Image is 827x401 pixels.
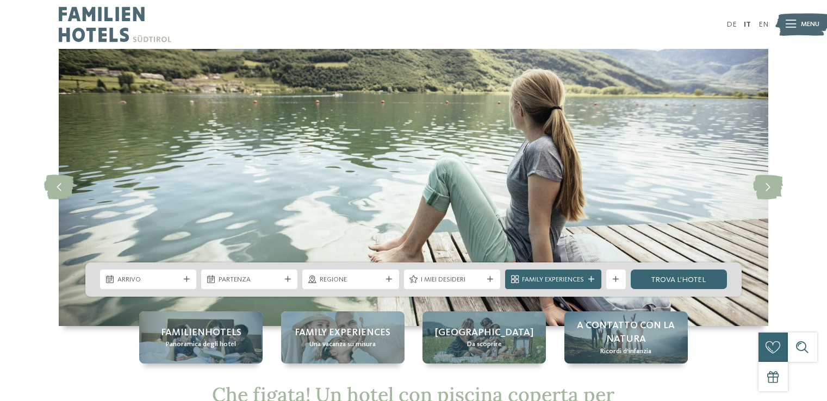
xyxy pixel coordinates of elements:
[309,340,376,349] span: Una vacanza su misura
[295,326,390,340] span: Family experiences
[758,21,768,28] a: EN
[422,311,546,364] a: Cercate un hotel con piscina coperta per bambini in Alto Adige? [GEOGRAPHIC_DATA] Da scoprire
[564,311,688,364] a: Cercate un hotel con piscina coperta per bambini in Alto Adige? A contatto con la natura Ricordi ...
[320,275,382,285] span: Regione
[281,311,405,364] a: Cercate un hotel con piscina coperta per bambini in Alto Adige? Family experiences Una vacanza su...
[522,275,584,285] span: Family Experiences
[801,20,819,29] span: Menu
[117,275,179,285] span: Arrivo
[219,275,281,285] span: Partenza
[166,340,236,349] span: Panoramica degli hotel
[467,340,502,349] span: Da scoprire
[744,21,751,28] a: IT
[726,21,737,28] a: DE
[161,326,241,340] span: Familienhotels
[631,270,727,289] a: trova l’hotel
[139,311,263,364] a: Cercate un hotel con piscina coperta per bambini in Alto Adige? Familienhotels Panoramica degli h...
[59,49,768,326] img: Cercate un hotel con piscina coperta per bambini in Alto Adige?
[421,275,483,285] span: I miei desideri
[574,319,678,346] span: A contatto con la natura
[435,326,533,340] span: [GEOGRAPHIC_DATA]
[600,347,651,356] span: Ricordi d’infanzia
